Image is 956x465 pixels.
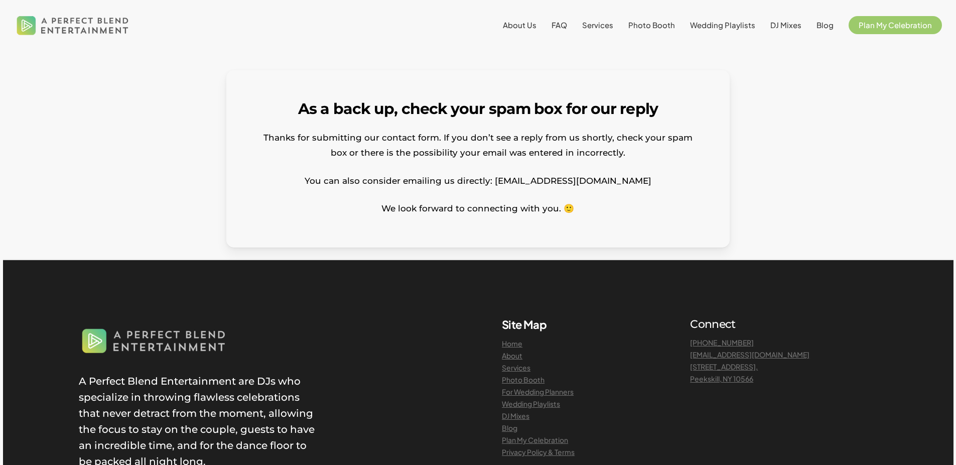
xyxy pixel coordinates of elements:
[257,130,699,173] p: Thanks for submitting our contact form. If you don’t see a reply from us shortly, check your spam...
[257,201,699,216] p: We look forward to connecting with you. 🙂
[502,423,517,432] a: Blog
[582,21,613,29] a: Services
[770,20,801,30] span: DJ Mixes
[690,20,755,30] span: Wedding Playlists
[502,339,522,348] a: Home
[690,350,809,359] a: [EMAIL_ADDRESS][DOMAIN_NAME]
[690,21,755,29] a: Wedding Playlists
[257,173,699,201] p: You can also consider emailing us directly: [EMAIL_ADDRESS][DOMAIN_NAME]
[628,20,675,30] span: Photo Booth
[582,20,613,30] span: Services
[502,435,568,444] a: Plan My Celebration
[14,7,131,43] img: A Perfect Blend Entertainment
[502,317,547,331] b: Site Map
[690,338,754,347] a: [PHONE_NUMBER]
[502,447,575,456] a: Privacy Policy & Terms
[503,20,536,30] span: About Us
[859,20,932,30] span: Plan My Celebration
[502,411,529,420] a: DJ Mixes
[503,21,536,29] a: About Us
[502,363,530,372] a: Services
[690,362,758,383] a: [STREET_ADDRESS],Peekskill, NY 10566
[816,21,834,29] a: Blog
[502,351,522,360] a: About
[552,20,567,30] span: FAQ
[690,317,877,331] h4: Connect
[628,21,675,29] a: Photo Booth
[502,399,560,408] a: Wedding Playlists
[502,375,544,384] a: Photo Booth
[502,387,574,396] a: For Wedding Planners
[770,21,801,29] a: DJ Mixes
[816,20,834,30] span: Blog
[849,21,942,29] a: Plan My Celebration
[552,21,567,29] a: FAQ
[257,101,699,117] h1: As a back up, check your spam box for our reply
